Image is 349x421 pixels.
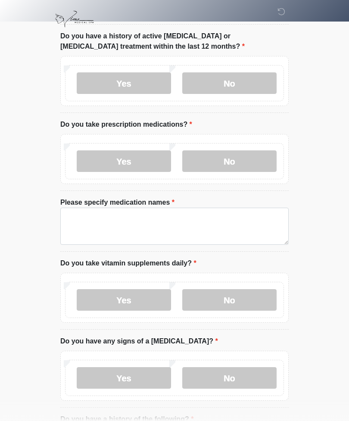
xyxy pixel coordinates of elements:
label: No [182,367,277,389]
img: Viona Medical Spa Logo [52,6,97,32]
label: Yes [77,150,171,172]
label: Do you have any signs of a [MEDICAL_DATA]? [60,336,218,346]
label: Do you take vitamin supplements daily? [60,258,196,268]
label: Do you take prescription medications? [60,119,192,130]
label: No [182,289,277,311]
label: Please specify medication names [60,197,174,208]
label: Yes [77,367,171,389]
label: No [182,150,277,172]
label: Do you have a history of active [MEDICAL_DATA] or [MEDICAL_DATA] treatment within the last 12 mon... [60,31,289,52]
label: Yes [77,72,171,94]
label: No [182,72,277,94]
label: Yes [77,289,171,311]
